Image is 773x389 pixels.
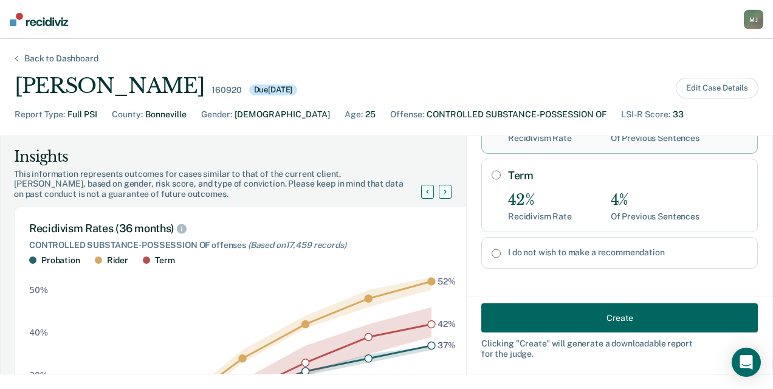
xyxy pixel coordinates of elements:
[611,133,699,143] div: Of Previous Sentences
[611,191,699,209] div: 4%
[201,108,232,121] div: Gender :
[438,319,456,329] text: 42%
[112,108,143,121] div: County :
[744,10,763,29] button: MJ
[508,133,572,143] div: Recidivism Rate
[508,212,572,222] div: Recidivism Rate
[248,240,346,250] span: (Based on 17,459 records )
[345,108,363,121] div: Age :
[235,108,330,121] div: [DEMOGRAPHIC_DATA]
[14,169,436,199] div: This information represents outcomes for cases similar to that of the current client, [PERSON_NAM...
[29,371,48,380] text: 30%
[611,212,699,222] div: Of Previous Sentences
[365,108,376,121] div: 25
[508,191,572,209] div: 42%
[438,277,456,286] text: 52%
[155,255,174,266] div: Term
[390,108,424,121] div: Offense :
[621,108,670,121] div: LSI-R Score :
[427,108,606,121] div: CONTROLLED SUBSTANCE-POSSESSION OF
[508,247,747,258] label: I do not wish to make a recommendation
[676,78,758,98] button: Edit Case Details
[14,147,436,167] div: Insights
[249,84,298,95] div: Due [DATE]
[15,108,65,121] div: Report Type :
[10,13,68,26] img: Recidiviz
[145,108,187,121] div: Bonneville
[41,255,80,266] div: Probation
[438,277,456,351] g: text
[10,53,113,64] div: Back to Dashboard
[67,108,97,121] div: Full PSI
[29,240,457,250] div: CONTROLLED SUBSTANCE-POSSESSION OF offenses
[481,303,758,332] button: Create
[508,169,747,182] label: Term
[29,285,48,295] text: 50%
[29,328,48,337] text: 40%
[744,10,763,29] div: M J
[481,339,758,359] div: Clicking " Create " will generate a downloadable report for the judge.
[29,222,457,235] div: Recidivism Rates (36 months)
[15,74,204,98] div: [PERSON_NAME]
[107,255,128,266] div: Rider
[732,348,761,377] div: Open Intercom Messenger
[211,85,241,95] div: 160920
[438,341,456,351] text: 37%
[673,108,684,121] div: 33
